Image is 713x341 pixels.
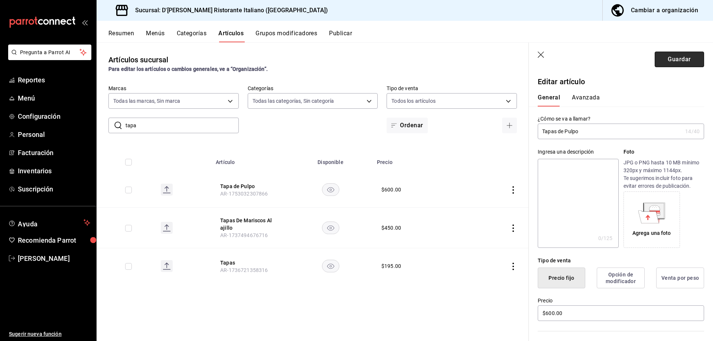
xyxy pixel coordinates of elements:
[538,305,704,321] input: $0.00
[248,86,378,91] label: Categorías
[538,148,618,156] div: Ingresa una descripción
[387,118,427,133] button: Ordenar
[146,30,165,42] button: Menús
[129,6,328,15] h3: Sucursal: D'[PERSON_NAME] Ristorante Italiano ([GEOGRAPHIC_DATA])
[220,191,268,197] span: AR-1753032307866
[538,94,695,106] div: navigation tabs
[108,66,268,72] strong: Para editar los artículos o cambios generales, ve a “Organización”.
[625,193,678,246] div: Agrega una foto
[126,118,239,133] input: Buscar artículo
[387,86,517,91] label: Tipo de venta
[597,268,645,288] button: Opción de modificador
[572,94,600,106] button: Avanzada
[329,30,352,42] button: Publicar
[108,86,239,91] label: Marcas
[289,148,372,172] th: Disponible
[509,186,517,194] button: actions
[220,232,268,238] span: AR-1737494676716
[598,235,613,242] div: 0 /125
[685,128,700,135] div: 14 /40
[538,76,704,87] p: Editar artículo
[18,184,90,194] span: Suscripción
[538,116,704,121] label: ¿Cómo se va a llamar?
[113,97,180,105] span: Todas las marcas, Sin marca
[218,30,244,42] button: Artículos
[381,224,401,232] div: $ 450.00
[82,19,88,25] button: open_drawer_menu
[538,268,585,288] button: Precio fijo
[18,218,81,227] span: Ayuda
[391,97,436,105] span: Todos los artículos
[20,49,80,56] span: Pregunta a Parrot AI
[632,229,671,237] div: Agrega una foto
[8,45,91,60] button: Pregunta a Parrot AI
[631,5,698,16] div: Cambiar a organización
[372,148,462,172] th: Precio
[624,159,704,190] p: JPG o PNG hasta 10 MB mínimo 320px y máximo 1144px. Te sugerimos incluir foto para evitar errores...
[9,330,90,338] span: Sugerir nueva función
[322,222,339,234] button: availability-product
[5,54,91,62] a: Pregunta a Parrot AI
[538,94,560,106] button: General
[220,267,268,273] span: AR-1736721358316
[108,30,134,42] button: Resumen
[18,253,90,263] span: [PERSON_NAME]
[177,30,207,42] button: Categorías
[18,75,90,85] span: Reportes
[656,268,704,288] button: Venta por peso
[509,263,517,270] button: actions
[18,111,90,121] span: Configuración
[220,183,280,190] button: edit-product-location
[381,262,401,270] div: $ 195.00
[538,257,704,265] div: Tipo de venta
[18,93,90,103] span: Menú
[624,148,704,156] p: Foto
[322,260,339,272] button: availability-product
[18,148,90,158] span: Facturación
[18,129,90,140] span: Personal
[220,217,280,232] button: edit-product-location
[381,186,401,193] div: $ 600.00
[322,183,339,196] button: availability-product
[220,259,280,266] button: edit-product-location
[211,148,289,172] th: Artículo
[509,224,517,232] button: actions
[18,235,90,245] span: Recomienda Parrot
[655,52,704,67] button: Guardar
[108,30,713,42] div: navigation tabs
[255,30,317,42] button: Grupos modificadores
[18,166,90,176] span: Inventarios
[253,97,334,105] span: Todas las categorías, Sin categoría
[538,298,704,303] label: Precio
[108,54,168,65] div: Artículos sucursal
